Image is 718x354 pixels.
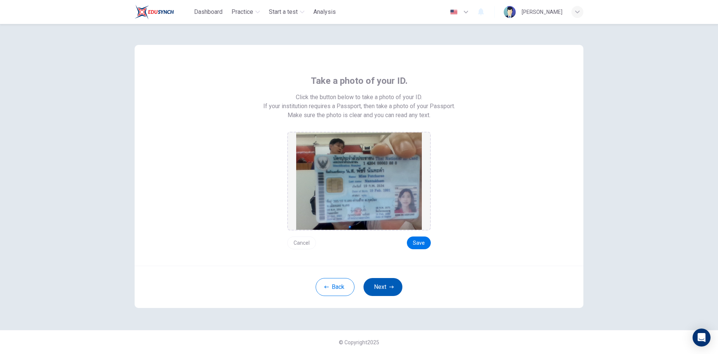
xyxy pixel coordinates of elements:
button: Cancel [287,236,316,249]
span: Take a photo of your ID. [311,75,408,87]
button: Analysis [310,5,339,19]
span: Start a test [269,7,298,16]
span: Analysis [313,7,336,16]
span: Click the button below to take a photo of your ID. If your institution requires a Passport, then ... [263,93,455,111]
button: Practice [228,5,263,19]
img: preview screemshot [296,132,422,230]
button: Back [316,278,355,296]
span: Practice [231,7,253,16]
div: [PERSON_NAME] [522,7,562,16]
span: Dashboard [194,7,223,16]
span: Make sure the photo is clear and you can read any text. [288,111,430,120]
button: Dashboard [191,5,225,19]
button: Save [407,236,431,249]
span: © Copyright 2025 [339,339,379,345]
div: Open Intercom Messenger [693,329,711,347]
button: Start a test [266,5,307,19]
img: Train Test logo [135,4,174,19]
img: en [449,9,458,15]
img: Profile picture [504,6,516,18]
a: Train Test logo [135,4,191,19]
button: Next [363,278,402,296]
